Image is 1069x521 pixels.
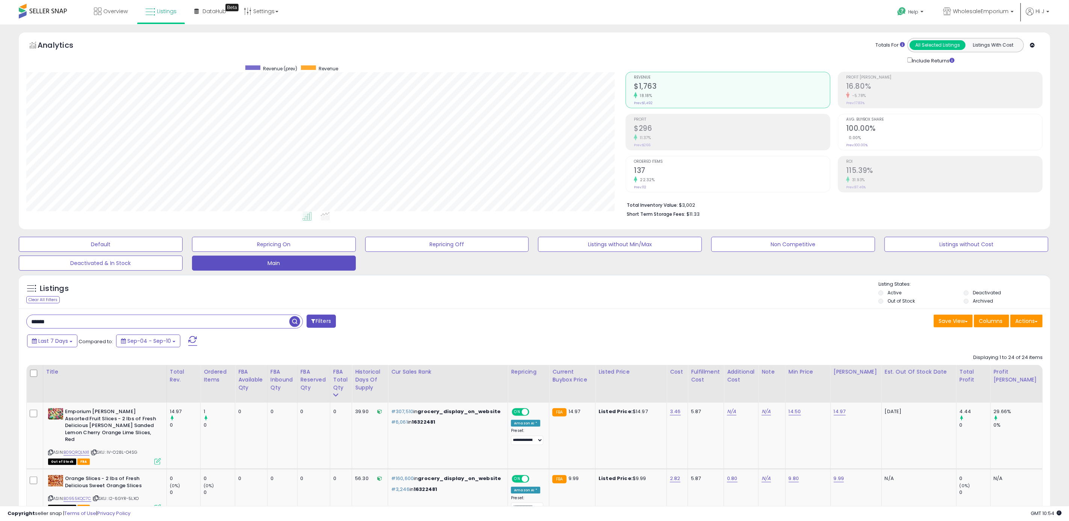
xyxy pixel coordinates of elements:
[238,368,264,392] div: FBA Available Qty
[762,475,771,482] a: N/A
[973,354,1043,361] div: Displaying 1 to 24 of 24 items
[48,475,63,486] img: 51lVPXdmjDS._SL40_.jpg
[91,449,137,455] span: | SKU: IV-O28L-O4SG
[846,101,865,105] small: Prev: 17.83%
[960,422,990,429] div: 0
[846,143,868,147] small: Prev: 100.00%
[77,505,90,511] span: FBA
[878,281,1050,288] p: Listing States:
[902,56,964,64] div: Include Returns
[569,408,581,415] span: 14.97
[77,459,90,465] span: FBA
[391,418,408,426] span: #6,061
[960,489,990,496] div: 0
[204,489,235,496] div: 0
[789,475,799,482] a: 9.80
[960,475,990,482] div: 0
[846,118,1042,122] span: Avg. Buybox Share
[65,408,156,445] b: Emporium [PERSON_NAME] Assorted Fruit Slices - 2 lbs of Fresh Delicious [PERSON_NAME] Sanded Lemo...
[994,475,1037,482] div: N/A
[885,368,953,376] div: Est. Out Of Stock Date
[834,408,846,415] a: 14.97
[599,368,664,376] div: Listed Price
[8,510,35,517] strong: Copyright
[846,135,861,141] small: 0.00%
[97,510,130,517] a: Privacy Policy
[528,476,540,482] span: OFF
[846,166,1042,176] h2: 115.39%
[301,475,324,482] div: 0
[203,8,226,15] span: DataHub
[973,298,993,304] label: Archived
[333,408,346,415] div: 0
[891,1,931,24] a: Help
[511,495,543,512] div: Preset:
[225,4,239,11] div: Tooltip anchor
[953,8,1009,15] span: WholesaleEmporium
[850,177,865,183] small: 31.93%
[511,368,546,376] div: Repricing
[307,315,336,328] button: Filters
[888,289,901,296] label: Active
[38,40,88,52] h5: Analytics
[27,335,77,347] button: Last 7 Days
[412,418,435,426] span: 16322481
[789,408,801,415] a: 14.50
[552,368,592,384] div: Current Buybox Price
[355,475,382,482] div: 56.30
[599,475,633,482] b: Listed Price:
[170,483,180,489] small: (0%)
[846,160,1042,164] span: ROI
[994,422,1042,429] div: 0%
[670,408,681,415] a: 3.46
[301,408,324,415] div: 0
[552,475,566,483] small: FBA
[391,486,410,493] span: #3,246
[127,337,171,345] span: Sep-04 - Sep-10
[38,337,68,345] span: Last 7 Days
[960,368,987,384] div: Total Profit
[627,202,678,208] b: Total Inventory Value:
[391,475,414,482] span: #160,600
[204,475,235,482] div: 0
[333,368,349,392] div: FBA Total Qty
[414,486,437,493] span: 16322481
[691,408,718,415] div: 5.87
[513,476,522,482] span: ON
[48,475,161,510] div: ASIN:
[238,475,262,482] div: 0
[885,237,1048,252] button: Listings without Cost
[511,487,540,494] div: Amazon AI *
[418,475,501,482] span: grocery_display_on_website
[170,408,200,415] div: 14.97
[834,368,878,376] div: [PERSON_NAME]
[888,298,915,304] label: Out of Stock
[355,408,382,415] div: 39.90
[885,408,951,415] p: [DATE]
[391,408,413,415] span: #307,510
[762,408,771,415] a: N/A
[599,408,633,415] b: Listed Price:
[79,338,113,345] span: Compared to:
[511,420,540,427] div: Amazon AI *
[974,315,1009,327] button: Columns
[897,7,906,16] i: Get Help
[391,486,502,493] p: in
[204,368,232,384] div: Ordered Items
[552,408,566,416] small: FBA
[538,237,702,252] button: Listings without Min/Max
[637,135,651,141] small: 11.37%
[834,475,844,482] a: 9.99
[979,317,1002,325] span: Columns
[973,289,1001,296] label: Deactivated
[634,101,653,105] small: Prev: $1,492
[204,408,235,415] div: 1
[960,483,970,489] small: (0%)
[885,475,951,482] p: N/A
[271,368,294,392] div: FBA inbound Qty
[192,237,356,252] button: Repricing On
[48,459,76,465] span: All listings that are currently out of stock and unavailable for purchase on Amazon
[418,408,501,415] span: grocery_display_on_website
[908,9,918,15] span: Help
[634,185,646,189] small: Prev: 112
